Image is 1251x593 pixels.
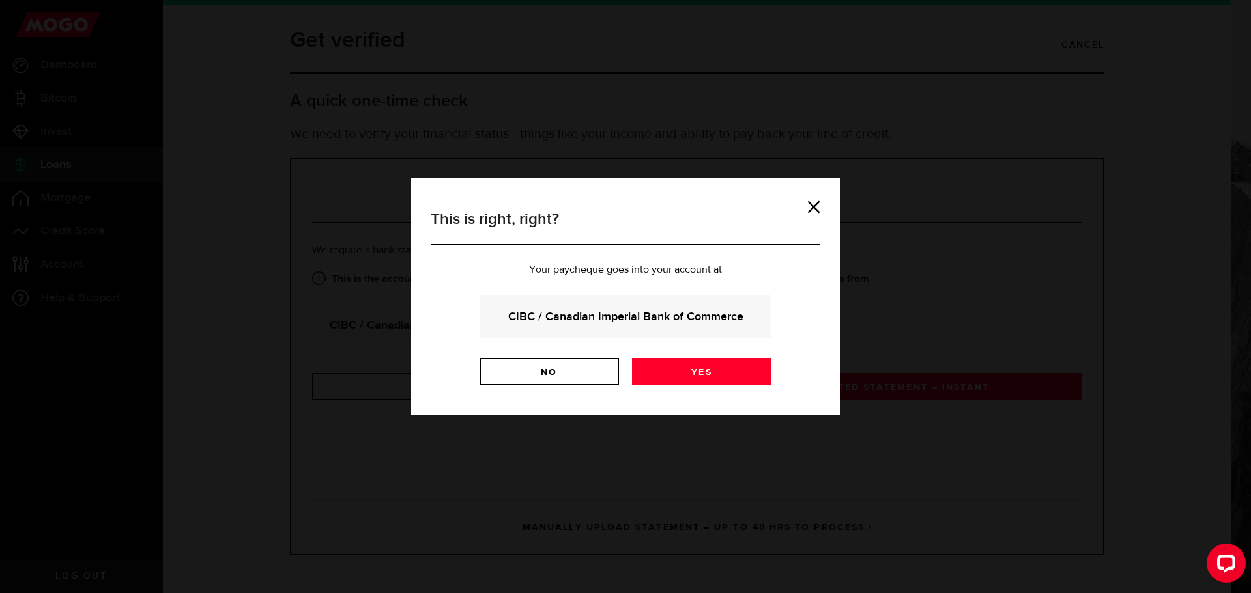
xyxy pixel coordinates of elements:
[431,265,820,275] p: Your paycheque goes into your account at
[632,358,771,385] a: Yes
[480,358,619,385] a: No
[431,208,820,245] h3: This is right, right?
[1196,538,1251,593] iframe: LiveChat chat widget
[497,308,754,325] strong: CIBC / Canadian Imperial Bank of Commerce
